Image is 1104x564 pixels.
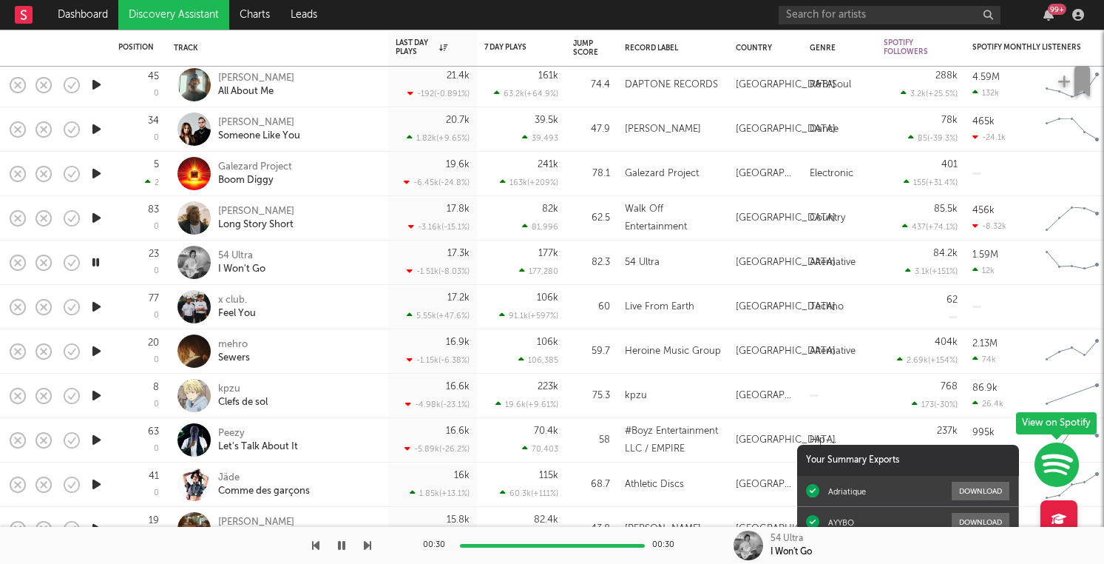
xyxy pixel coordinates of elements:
div: 437 ( +74.1 % ) [902,222,958,232]
div: 106k [537,338,558,347]
button: 99+ [1043,9,1054,21]
div: Let's Talk About It [218,440,298,454]
div: 7 Day Plays [484,43,536,52]
div: 995k [972,428,995,437]
div: Techno [810,298,844,316]
div: 16.6k [446,382,470,392]
div: [GEOGRAPHIC_DATA] [736,432,836,449]
a: kpzuClefs de sol [218,383,268,409]
div: [PERSON_NAME] [625,121,701,138]
div: Galezard Project [625,165,699,183]
div: 74k [972,355,996,364]
div: 241k [538,160,558,169]
div: 00:30 [423,537,453,554]
div: Boom Diggy [218,174,292,187]
div: 82k [542,204,558,214]
div: 163k ( +209 % ) [500,178,558,187]
div: [GEOGRAPHIC_DATA] [736,298,836,316]
div: 106k [537,293,558,303]
div: [GEOGRAPHIC_DATA] [736,254,836,272]
div: 78.1 [573,165,610,183]
div: [GEOGRAPHIC_DATA] [736,387,795,405]
div: 1.85k ( +13.1 % ) [410,489,470,498]
div: #Boyz Entertainment LLC / EMPIRE [625,423,721,458]
div: 1.59M [972,250,998,260]
div: 2.13M [972,339,998,349]
div: 70,403 [522,444,558,454]
a: Galezard ProjectBoom Diggy [218,161,292,187]
div: -5.89k ( -26.2 % ) [404,444,470,454]
div: 288k [935,71,958,81]
div: 1.82k ( +9.65 % ) [407,133,470,143]
div: x club. [218,294,256,307]
div: 456k [972,206,995,215]
div: 54 Ultra [771,532,803,545]
div: 82.3 [573,254,610,272]
div: Track [174,44,373,53]
div: [PERSON_NAME] [218,72,294,85]
div: [GEOGRAPHIC_DATA] [736,476,795,494]
div: Heroine Music Group [625,343,721,360]
a: PeezyLet's Talk About It [218,427,298,454]
div: 0 [154,489,159,497]
div: 8 [153,383,159,392]
div: Record Label [625,44,714,53]
div: 34 [148,116,159,126]
div: 39,493 [522,133,558,143]
div: I Won't Go [218,263,265,276]
div: [PERSON_NAME] [218,116,300,130]
div: Feel You [218,307,256,320]
div: Country [736,44,788,53]
div: 47.9 [573,121,610,138]
div: 0 [154,90,159,98]
div: -4.98k ( -23.1 % ) [405,400,470,409]
div: 26.4k [972,399,1003,409]
div: AYYBO [828,517,854,528]
div: 12k [972,266,995,275]
div: 177k [538,249,558,258]
div: mehro [218,338,250,352]
div: 2 [145,178,159,187]
div: Hip-Hop/Rap [810,432,869,449]
div: 59.7 [573,343,610,360]
div: Jäde [218,471,310,485]
div: 155 ( +31.4 % ) [904,178,958,187]
div: 115k [539,471,558,480]
div: R&B/Soul [810,76,851,94]
div: Last Day Plays [396,38,447,56]
div: 54 Ultra [625,254,660,272]
div: Walk Off Entertainment [625,201,721,236]
div: Country [810,209,845,227]
div: 223k [538,382,558,392]
div: 106,385 [518,355,558,365]
div: Someone Like You [218,130,300,143]
div: 83 [148,205,159,215]
div: 77 [149,294,159,303]
div: 41 [149,471,159,481]
div: Your Summary Exports [797,445,1019,476]
div: 99 + [1048,4,1066,15]
div: 5 [154,160,159,169]
div: 0 [154,356,159,364]
div: Comme des garçons [218,485,310,498]
div: 3.1k ( +151 % ) [905,266,958,276]
div: 20.7k [446,115,470,125]
div: 45 [148,72,159,81]
div: 0 [154,400,159,409]
div: -4.34k [972,443,1007,453]
div: 62.5 [573,209,610,227]
div: Dance [810,121,839,138]
div: [PERSON_NAME] [625,520,701,538]
a: [PERSON_NAME]Back to the Wind [218,516,294,543]
div: Alternative [810,343,856,360]
div: 2.69k ( +154 % ) [897,355,958,365]
div: 43.8 [573,520,610,538]
div: 54 Ultra [218,249,265,263]
div: 401 [941,160,958,169]
div: Clefs de sol [218,396,268,409]
div: Genre [810,44,861,53]
div: 17.8k [447,204,470,214]
a: mehroSewers [218,338,250,365]
div: [GEOGRAPHIC_DATA] [736,76,836,94]
a: x club.Feel You [218,294,256,320]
